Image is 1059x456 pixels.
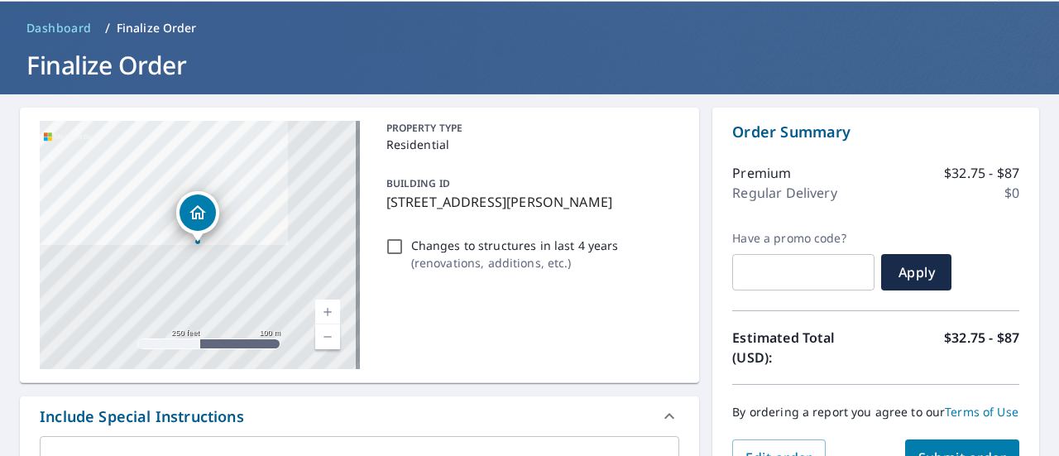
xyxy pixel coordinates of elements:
[411,237,619,254] p: Changes to structures in last 4 years
[732,163,791,183] p: Premium
[20,15,98,41] a: Dashboard
[386,136,673,153] p: Residential
[411,254,619,271] p: ( renovations, additions, etc. )
[732,121,1019,143] p: Order Summary
[20,396,699,436] div: Include Special Instructions
[20,15,1039,41] nav: breadcrumb
[315,300,340,324] a: Current Level 17, Zoom In
[26,20,92,36] span: Dashboard
[386,176,450,190] p: BUILDING ID
[894,263,938,281] span: Apply
[1004,183,1019,203] p: $0
[386,121,673,136] p: PROPERTY TYPE
[732,405,1019,420] p: By ordering a report you agree to our
[315,324,340,349] a: Current Level 17, Zoom Out
[732,328,875,367] p: Estimated Total (USD):
[881,254,951,290] button: Apply
[105,18,110,38] li: /
[117,20,197,36] p: Finalize Order
[944,328,1019,367] p: $32.75 - $87
[944,163,1019,183] p: $32.75 - $87
[176,191,219,242] div: Dropped pin, building 1, Residential property, 17367 Brandy Branch Rd Jacksonville, FL 32234
[945,404,1018,420] a: Terms of Use
[732,231,875,246] label: Have a promo code?
[386,192,673,212] p: [STREET_ADDRESS][PERSON_NAME]
[40,406,244,428] div: Include Special Instructions
[20,48,1039,82] h1: Finalize Order
[732,183,836,203] p: Regular Delivery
